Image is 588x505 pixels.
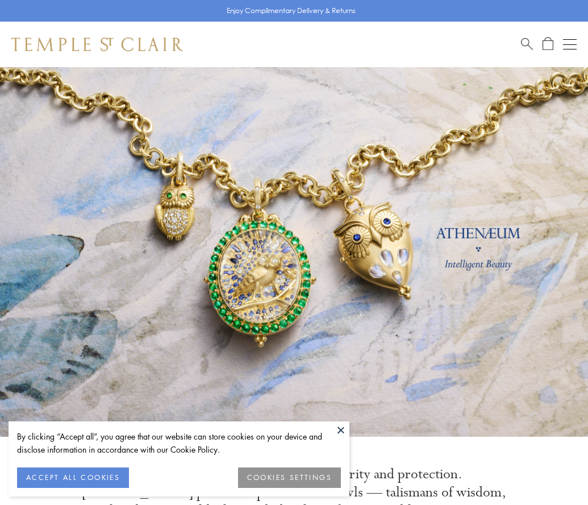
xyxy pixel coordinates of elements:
[238,467,341,488] button: COOKIES SETTINGS
[17,467,129,488] button: ACCEPT ALL COOKIES
[17,430,341,456] div: By clicking “Accept all”, you agree that our website can store cookies on your device and disclos...
[563,38,577,51] button: Open navigation
[521,37,533,51] a: Search
[543,37,553,51] a: Open Shopping Bag
[227,5,356,16] p: Enjoy Complimentary Delivery & Returns
[11,38,183,51] img: Temple St. Clair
